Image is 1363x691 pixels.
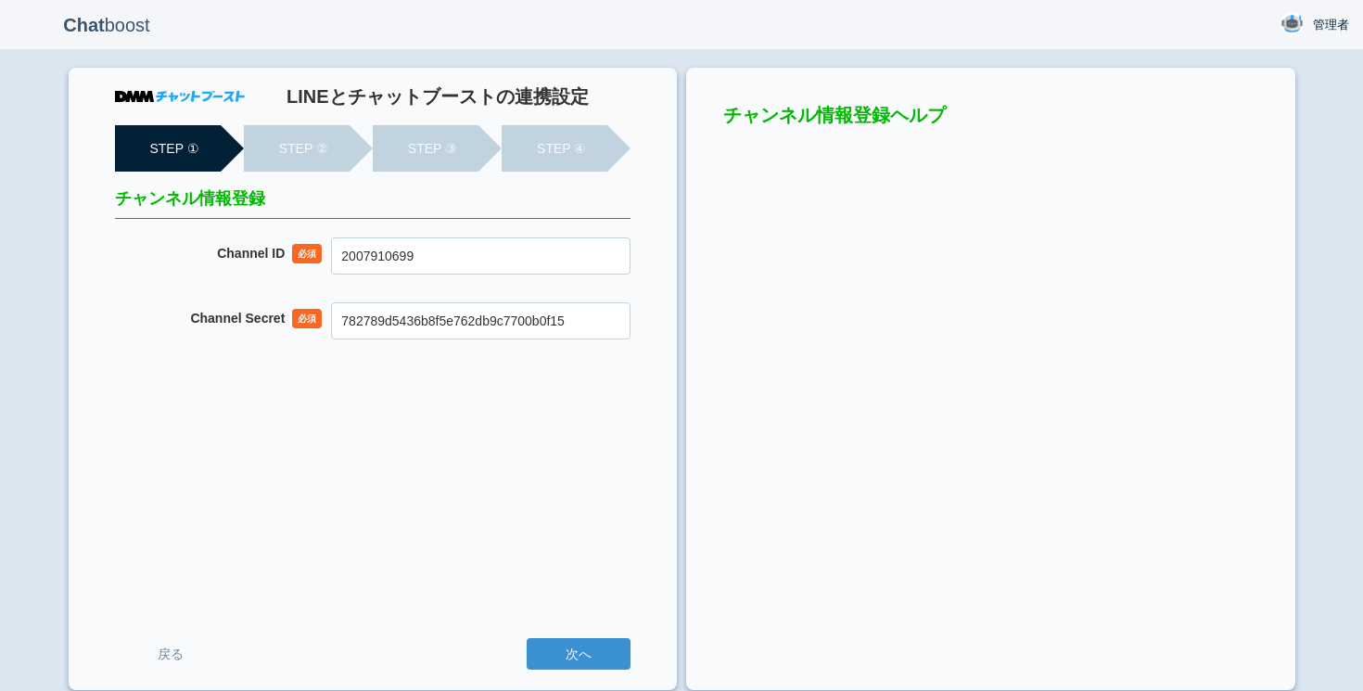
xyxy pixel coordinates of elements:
[115,125,221,172] li: STEP ①
[115,190,631,219] h2: チャンネル情報登録
[292,244,322,263] span: 必須
[1313,16,1349,34] span: 管理者
[14,2,199,48] p: boost
[1280,12,1304,35] img: User Image
[527,638,631,670] input: 次へ
[502,125,607,172] li: STEP ④
[331,237,631,275] input: xxxxxx
[292,309,322,328] span: 必須
[373,125,478,172] li: STEP ③
[244,125,350,172] li: STEP ②
[217,246,285,262] label: Channel ID
[331,302,631,339] input: xxxxxx
[115,637,226,672] a: 戻る
[245,86,631,107] h1: LINEとチャットブーストの連携設定
[115,91,245,102] img: DMMチャットブースト
[63,15,104,35] b: Chat
[190,311,285,326] label: Channel Secret
[705,105,1276,134] h3: チャンネル情報登録ヘルプ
